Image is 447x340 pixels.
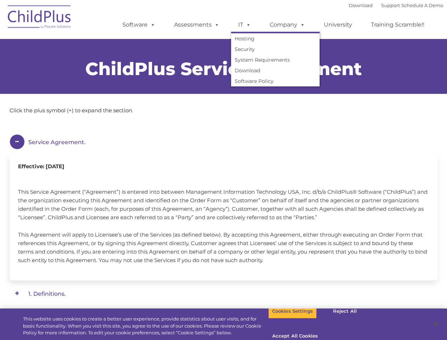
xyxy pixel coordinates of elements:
a: System Requirements [231,55,320,65]
b: Effective: [DATE] [18,163,64,170]
span: Service Agreement. [28,139,86,146]
a: IT [231,18,258,32]
a: Download [349,2,373,8]
button: Close [428,316,443,331]
p: Click the plus symbol (+) to expand the section. [10,106,438,115]
a: Security [231,44,320,55]
a: Download [231,65,320,76]
a: University [317,18,359,32]
a: Support [381,2,400,8]
button: Reject All [323,304,367,319]
a: Schedule A Demo [401,2,443,8]
p: This Service Agreement (“Agreement”) is entered into between Management Information Technology US... [18,188,429,222]
div: This website uses cookies to create a better user experience, provide statistics about user visit... [23,316,268,336]
a: Software [115,18,162,32]
a: Assessments [167,18,227,32]
img: ChildPlus by Procare Solutions [4,0,75,36]
p: This Agreement will apply to Licensee’s use of the Services (as defined below). By accepting this... [18,231,429,265]
a: Training Scramble!! [364,18,431,32]
font: | [349,2,443,8]
a: Company [263,18,312,32]
a: Hosting [231,33,320,44]
a: Software Policy [231,76,320,86]
span: 1. Definitions. [28,290,66,297]
button: Cookies Settings [268,304,317,319]
span: ChildPlus Service Agreement [85,58,362,80]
